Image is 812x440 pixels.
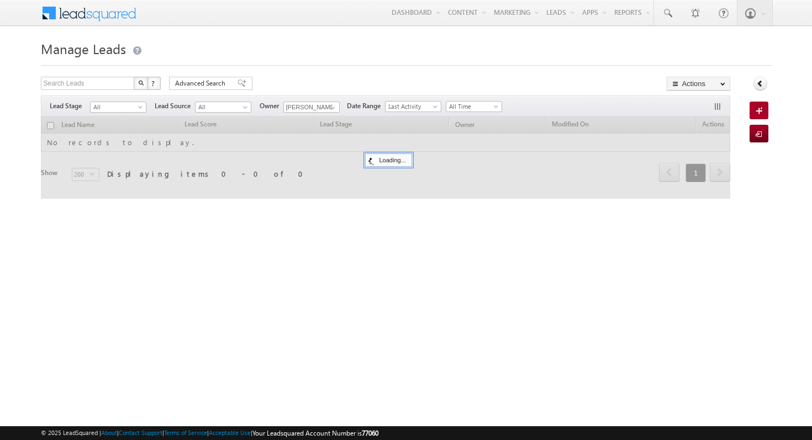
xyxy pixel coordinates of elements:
span: Owner [260,101,283,111]
a: Acceptable Use [209,429,251,436]
span: Last Activity [386,102,438,112]
a: Terms of Service [164,429,207,436]
span: Date Range [347,101,385,111]
a: Contact Support [119,429,162,436]
button: ? [147,77,161,90]
span: ? [151,78,156,88]
a: Show All Items [325,102,339,113]
span: © 2025 LeadSquared | | | | | [41,428,378,438]
span: Advanced Search [175,78,229,88]
span: All Time [446,102,499,112]
a: All Time [446,101,502,112]
button: Actions [667,77,730,91]
img: Search [138,80,144,86]
a: About [101,429,117,436]
input: Type to Search [283,102,340,113]
span: All [91,102,143,112]
span: Your Leadsquared Account Number is [252,429,378,437]
a: All [195,102,251,113]
div: Loading... [365,153,412,167]
span: Manage Leads [41,40,126,57]
span: 77060 [362,429,378,437]
span: Lead Source [155,101,195,111]
span: Lead Stage [50,101,90,111]
a: All [90,102,146,113]
span: All [196,102,248,112]
a: Last Activity [385,101,441,112]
